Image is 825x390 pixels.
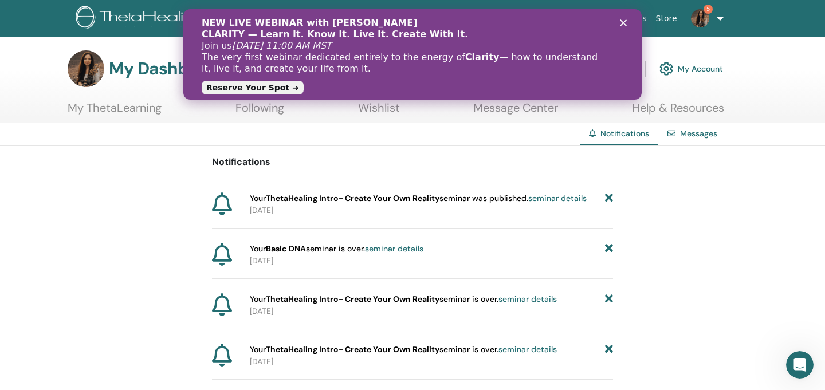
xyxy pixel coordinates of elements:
[632,101,724,123] a: Help & Resources
[365,243,423,254] a: seminar details
[266,243,306,254] strong: Basic DNA
[68,50,104,87] img: default.jpg
[659,56,723,81] a: My Account
[600,128,649,139] span: Notifications
[348,8,380,29] a: About
[266,294,439,304] strong: ThetaHealing Intro- Create Your Own Reality
[250,255,613,267] p: [DATE]
[250,293,557,305] span: Your seminar is over.
[528,193,587,203] a: seminar details
[498,344,557,354] a: seminar details
[266,344,439,354] strong: ThetaHealing Intro- Create Your Own Reality
[18,72,120,85] a: Reserve Your Spot ➜
[691,9,709,27] img: default.jpg
[437,10,448,17] div: Bezárás
[250,356,613,368] p: [DATE]
[473,101,558,123] a: Message Center
[358,101,400,123] a: Wishlist
[601,8,651,29] a: Resources
[659,59,673,78] img: cog.svg
[266,193,439,203] strong: ThetaHealing Intro- Create Your Own Reality
[235,101,284,123] a: Following
[471,8,529,29] a: Certification
[212,155,613,169] p: Notifications
[109,58,226,79] h3: My Dashboard
[498,294,557,304] a: seminar details
[68,101,162,123] a: My ThetaLearning
[250,192,587,204] span: Your seminar was published.
[282,42,316,53] b: Clarity
[529,8,601,29] a: Success Stories
[250,204,613,216] p: [DATE]
[250,243,423,255] span: Your seminar is over.
[250,344,557,356] span: Your seminar is over.
[76,6,213,31] img: logo.png
[250,305,613,317] p: [DATE]
[381,8,472,29] a: Courses & Seminars
[651,8,682,29] a: Store
[183,9,642,100] iframe: Intercom live chat banner
[786,351,814,379] iframe: Intercom live chat
[704,5,713,14] span: 5
[680,128,717,139] a: Messages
